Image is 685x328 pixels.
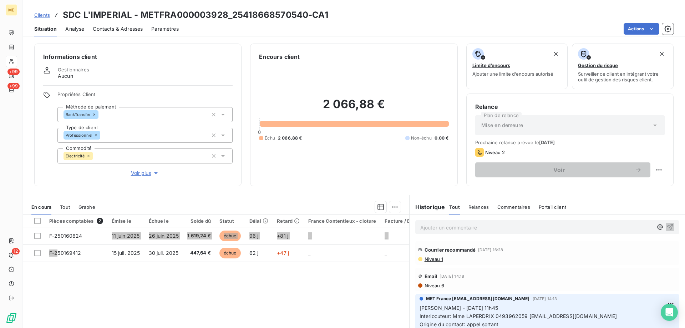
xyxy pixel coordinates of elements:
[49,233,82,239] span: F-250160824
[425,273,438,279] span: Email
[43,52,233,61] h6: Informations client
[472,62,510,68] span: Limite d’encours
[466,44,568,89] button: Limite d’encoursAjouter une limite d’encours autorisé
[219,248,241,258] span: échue
[93,25,143,32] span: Contacts & Adresses
[308,218,376,224] div: France Contentieux - cloture
[60,204,70,210] span: Tout
[66,112,91,117] span: BankTransfer
[265,135,275,141] span: Échu
[539,204,566,210] span: Portail client
[578,62,618,68] span: Gestion du risque
[31,204,51,210] span: En cours
[49,250,81,256] span: F-250169412
[259,97,448,118] h2: 2 066,88 €
[420,305,498,311] span: [PERSON_NAME] - [DATE] 11h45
[149,233,179,239] span: 26 juin 2025
[98,111,104,118] input: Ajouter une valeur
[385,250,387,256] span: _
[131,170,159,177] span: Voir plus
[58,67,89,72] span: Gestionnaires
[7,83,20,89] span: +99
[149,250,179,256] span: 30 juil. 2025
[475,162,650,177] button: Voir
[6,312,17,324] img: Logo LeanPay
[249,218,269,224] div: Délai
[385,218,433,224] div: Facture / Echéancier
[624,23,659,35] button: Actions
[187,249,211,257] span: 447,64 €
[93,153,98,159] input: Ajouter une valeur
[468,204,489,210] span: Relances
[219,231,241,241] span: échue
[112,218,140,224] div: Émise le
[277,218,300,224] div: Retard
[34,12,50,18] span: Clients
[6,4,17,16] div: ME
[151,25,179,32] span: Paramètres
[58,72,73,80] span: Aucun
[34,25,57,32] span: Situation
[57,91,233,101] span: Propriétés Client
[57,169,233,177] button: Voir plus
[484,167,635,173] span: Voir
[411,135,432,141] span: Non-échu
[424,256,443,262] span: Niveau 1
[278,135,302,141] span: 2 066,88 €
[385,233,387,239] span: _
[475,140,665,145] span: Prochaine relance prévue le
[578,71,668,82] span: Surveiller ce client en intégrant votre outil de gestion des risques client.
[65,25,84,32] span: Analyse
[112,233,140,239] span: 11 juin 2025
[12,248,20,254] span: 12
[100,132,106,138] input: Ajouter une valeur
[308,233,310,239] span: _
[219,218,241,224] div: Statut
[308,250,310,256] span: _
[63,9,328,21] h3: SDC L'IMPERIAL - METFRA000003928_25418668570540-CA1
[259,52,300,61] h6: Encours client
[258,129,261,135] span: 0
[449,204,460,210] span: Tout
[78,204,95,210] span: Graphe
[187,218,211,224] div: Solde dû
[277,250,289,256] span: +47 j
[49,218,103,224] div: Pièces comptables
[435,135,449,141] span: 0,00 €
[533,297,557,301] span: [DATE] 14:13
[478,248,503,252] span: [DATE] 16:28
[539,140,555,145] span: [DATE]
[249,250,259,256] span: 62 j
[420,313,617,319] span: Interlocuteur: Mme LAPERDRIX 0493962059 [EMAIL_ADDRESS][DOMAIN_NAME]
[440,274,464,278] span: [DATE] 14:18
[661,304,678,321] div: Open Intercom Messenger
[66,154,85,158] span: Électricité
[485,150,505,155] span: Niveau 2
[34,11,50,19] a: Clients
[424,283,444,288] span: Niveau 6
[572,44,674,89] button: Gestion du risqueSurveiller ce client en intégrant votre outil de gestion des risques client.
[149,218,179,224] div: Échue le
[410,203,445,211] h6: Historique
[277,233,288,239] span: +81 j
[475,102,665,111] h6: Relance
[481,122,523,129] span: Mise en demeure
[97,218,103,224] span: 2
[66,133,92,137] span: Professionnel
[249,233,259,239] span: 96 j
[425,247,476,253] span: Courrier recommandé
[187,232,211,239] span: 1 619,24 €
[497,204,530,210] span: Commentaires
[7,69,20,75] span: +99
[420,321,499,327] span: Origine du contact: appel sortant
[472,71,553,77] span: Ajouter une limite d’encours autorisé
[112,250,140,256] span: 15 juil. 2025
[426,296,530,302] span: MET France [EMAIL_ADDRESS][DOMAIN_NAME]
